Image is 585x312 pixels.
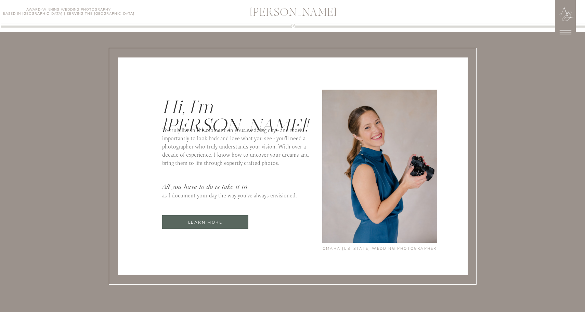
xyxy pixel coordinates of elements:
p: as I document your day the way you've always envisioned. [162,191,305,197]
a: learn more [162,218,248,226]
p: To truly live in the moment on your wedding day - and more importantly to look back and love what... [162,126,316,170]
a: [PERSON_NAME] [212,7,374,20]
h2: All you have to do is take it in [162,183,254,191]
i: Hi, I'm [PERSON_NAME]! [162,97,308,136]
h2: Omaha [US_STATE] Wedding Photographer [323,245,437,252]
